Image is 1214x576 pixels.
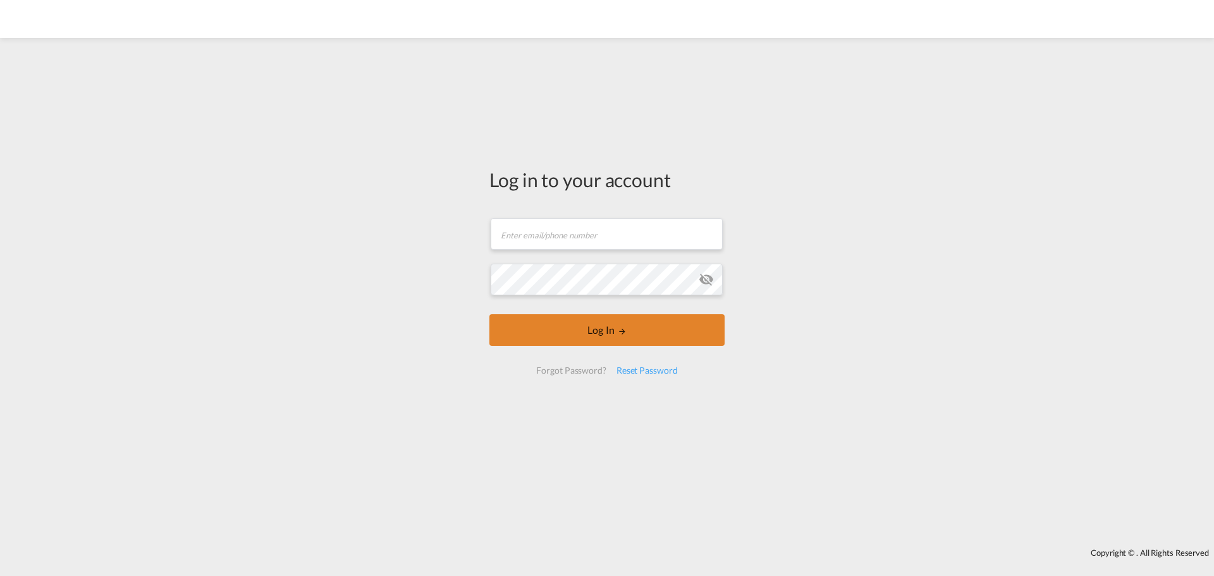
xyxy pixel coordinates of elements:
input: Enter email/phone number [491,218,723,250]
div: Log in to your account [489,166,725,193]
md-icon: icon-eye-off [699,272,714,287]
div: Forgot Password? [531,359,611,382]
div: Reset Password [611,359,683,382]
button: LOGIN [489,314,725,346]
